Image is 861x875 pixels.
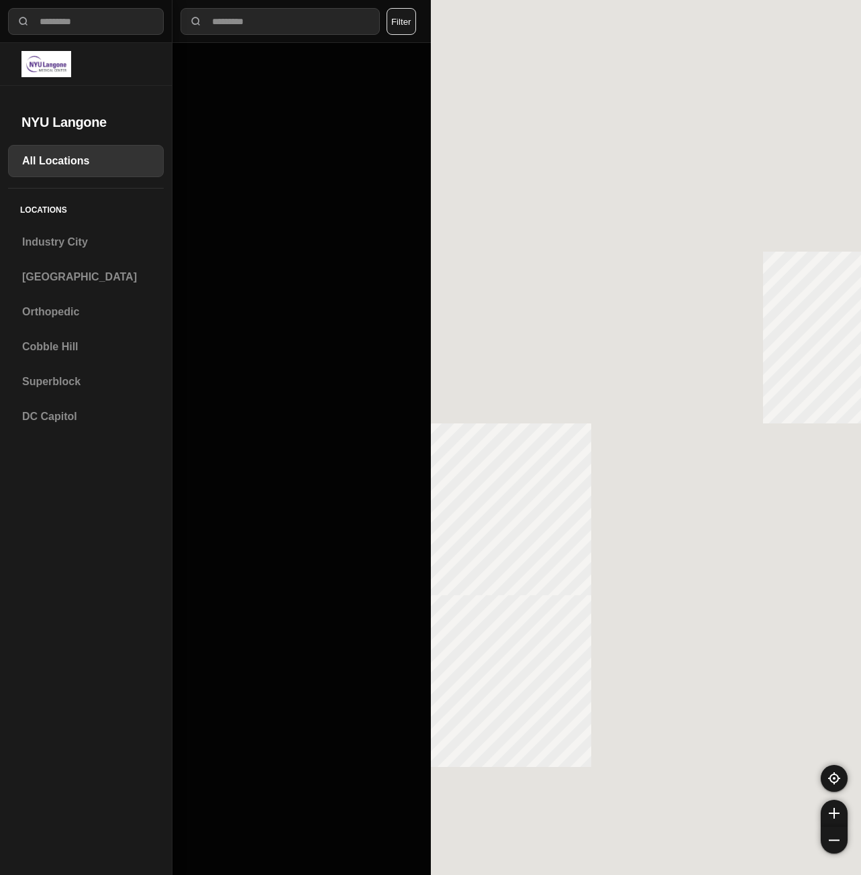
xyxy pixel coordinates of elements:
[22,234,150,250] h3: Industry City
[17,15,30,28] img: search
[821,800,848,827] button: zoom-in
[21,113,150,132] h2: NYU Langone
[22,409,150,425] h3: DC Capitol
[8,296,164,328] a: Orthopedic
[8,261,164,293] a: [GEOGRAPHIC_DATA]
[22,339,150,355] h3: Cobble Hill
[821,765,848,792] button: recenter
[8,226,164,258] a: Industry City
[387,8,416,35] button: Filter
[8,331,164,363] a: Cobble Hill
[189,15,203,28] img: search
[828,772,840,784] img: recenter
[22,304,150,320] h3: Orthopedic
[22,153,150,169] h3: All Locations
[829,835,840,845] img: zoom-out
[8,366,164,398] a: Superblock
[829,808,840,819] img: zoom-in
[821,827,848,854] button: zoom-out
[8,401,164,433] a: DC Capitol
[22,374,150,390] h3: Superblock
[21,51,71,77] img: logo
[22,269,150,285] h3: [GEOGRAPHIC_DATA]
[8,189,164,226] h5: Locations
[8,145,164,177] a: All Locations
